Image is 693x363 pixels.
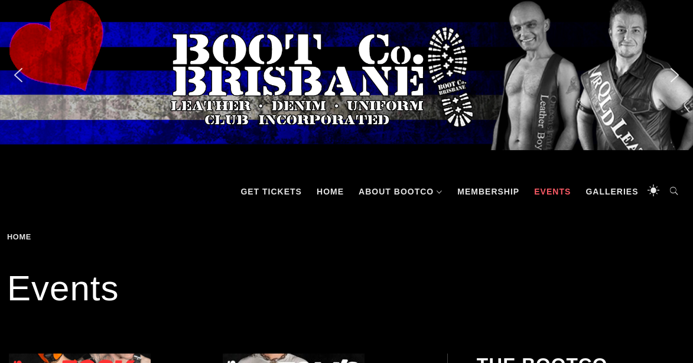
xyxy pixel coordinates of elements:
[665,66,684,85] img: next arrow
[353,174,448,209] a: About BootCo
[7,232,35,241] a: Home
[235,174,308,209] a: GET TICKETS
[528,174,577,209] a: Events
[451,174,525,209] a: Membership
[7,265,686,312] h1: Events
[7,233,85,241] div: Breadcrumbs
[580,174,644,209] a: Galleries
[311,174,350,209] a: Home
[9,66,28,85] img: previous arrow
